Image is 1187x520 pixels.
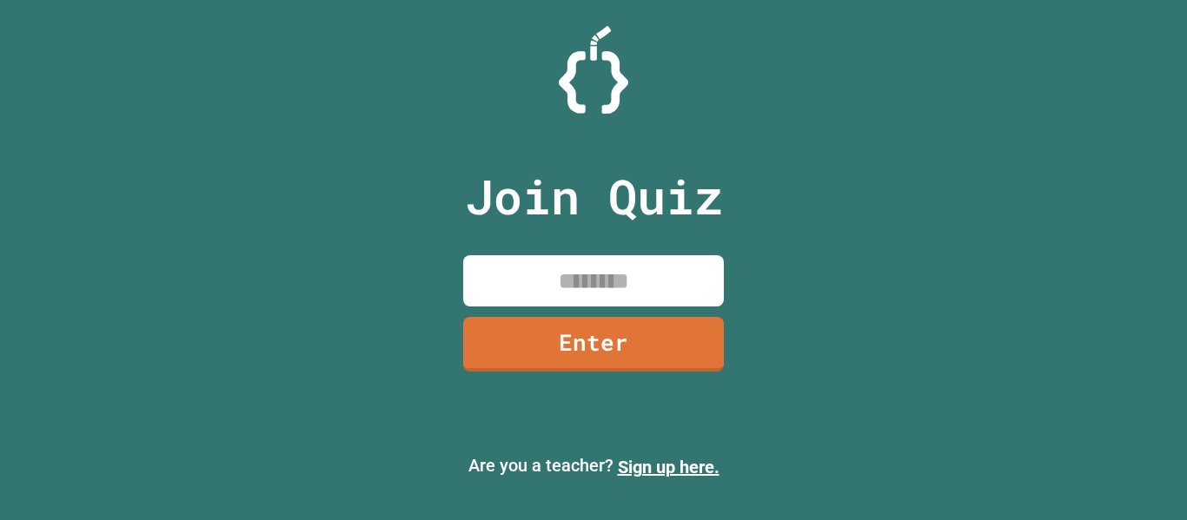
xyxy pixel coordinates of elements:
[1114,451,1170,503] iframe: chat widget
[1043,375,1170,449] iframe: chat widget
[465,161,723,233] p: Join Quiz
[14,452,1173,480] p: Are you a teacher?
[463,317,724,372] a: Enter
[618,457,719,477] a: Sign up here.
[559,26,628,114] img: Logo.svg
